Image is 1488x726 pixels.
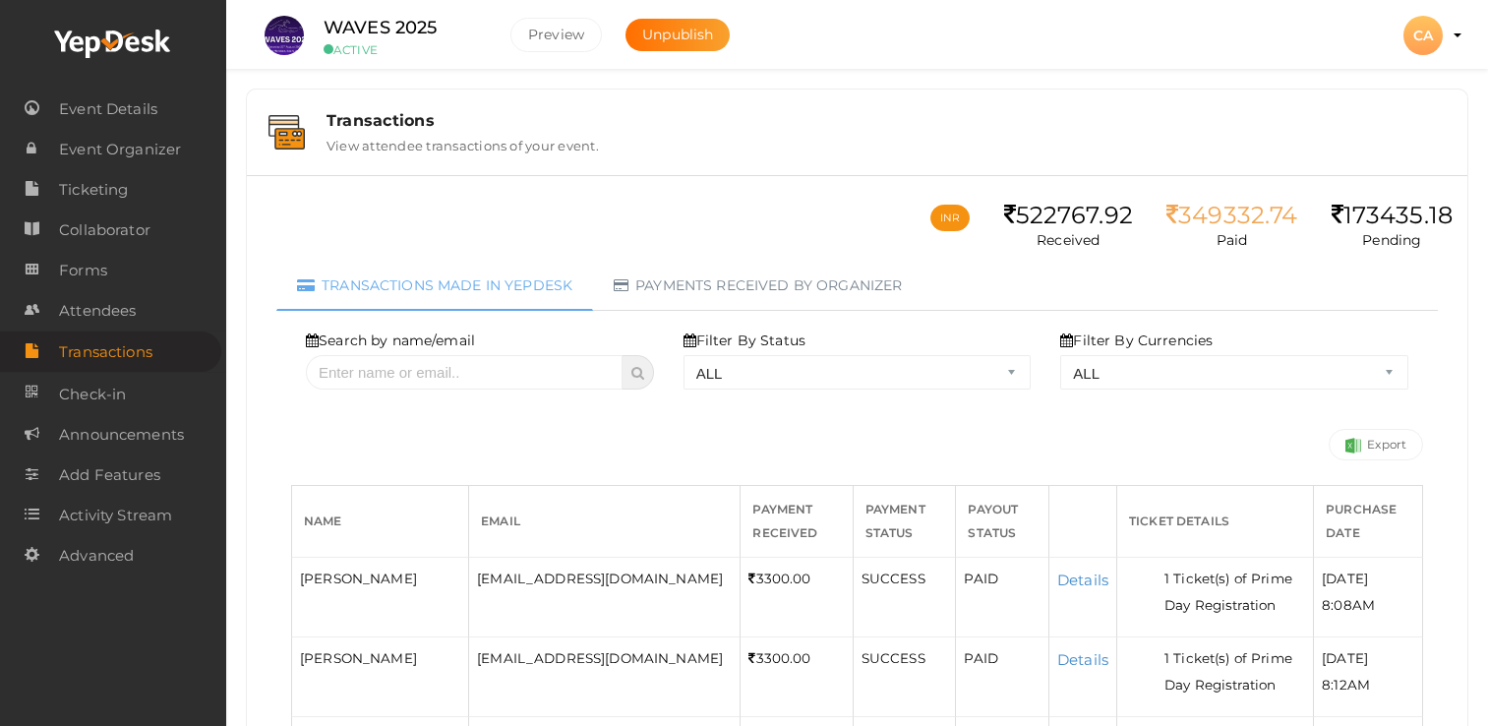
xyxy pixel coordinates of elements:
span: Transactions [59,333,152,372]
span: Attendees [59,291,136,331]
button: INR [930,205,970,231]
span: SUCCESS [862,650,925,666]
span: [DATE] 8:12AM [1322,650,1370,693]
th: Payment Received [741,485,853,557]
span: 3300.00 [748,650,810,666]
span: [EMAIL_ADDRESS][DOMAIN_NAME] [477,571,723,586]
td: PAID [956,557,1049,636]
span: Forms [59,251,107,290]
span: [PERSON_NAME] [300,571,417,586]
div: Transactions [327,111,1446,130]
th: Email [469,485,741,557]
span: [EMAIL_ADDRESS][DOMAIN_NAME] [477,650,723,666]
small: ACTIVE [324,42,481,57]
button: Preview [510,18,602,52]
profile-pic: CA [1403,27,1443,44]
span: Collaborator [59,211,150,250]
p: Paid [1166,230,1297,250]
img: Success [1345,438,1361,454]
span: SUCCESS [862,571,925,586]
span: Event Details [59,90,157,129]
li: 1 Ticket(s) of Prime Day Registration [1164,566,1305,619]
div: 522767.92 [1004,202,1133,230]
label: WAVES 2025 [324,14,437,42]
span: Check-in [59,375,126,414]
a: Transactions made in Yepdesk [276,261,593,311]
img: S4WQAGVX_small.jpeg [265,16,304,55]
span: Activity Stream [59,496,172,535]
button: Unpublish [625,19,730,51]
div: 349332.74 [1166,202,1297,230]
label: Search by name/email [306,331,475,350]
span: Event Organizer [59,130,181,169]
div: 173435.18 [1332,202,1453,230]
button: CA [1398,15,1449,56]
label: View attendee transactions of your event. [327,130,599,153]
span: Advanced [59,536,134,575]
th: Ticket Details [1117,485,1314,557]
th: Name [292,485,469,557]
img: bank-details.svg [268,115,305,150]
li: 1 Ticket(s) of Prime Day Registration [1164,645,1305,698]
p: Pending [1332,230,1453,250]
div: CA [1403,16,1443,55]
a: Details [1057,571,1108,589]
th: Payout Status [956,485,1049,557]
th: Purchase Date [1314,485,1423,557]
span: Announcements [59,415,184,454]
th: Payment Status [853,485,956,557]
a: Payments received by organizer [593,261,923,311]
span: Unpublish [642,26,713,43]
label: Filter By Currencies [1060,331,1213,350]
span: [DATE] 8:08AM [1322,571,1375,613]
label: Filter By Status [684,331,805,350]
input: Enter name or email.. [306,355,623,390]
a: Transactions View attendee transactions of your event. [257,139,1458,157]
span: 3300.00 [748,571,810,586]
span: Ticketing [59,170,128,210]
a: Details [1057,650,1108,669]
td: PAID [956,636,1049,716]
span: Add Features [59,455,160,495]
p: Received [1004,230,1133,250]
span: [PERSON_NAME] [300,650,417,666]
a: Export [1329,429,1423,460]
